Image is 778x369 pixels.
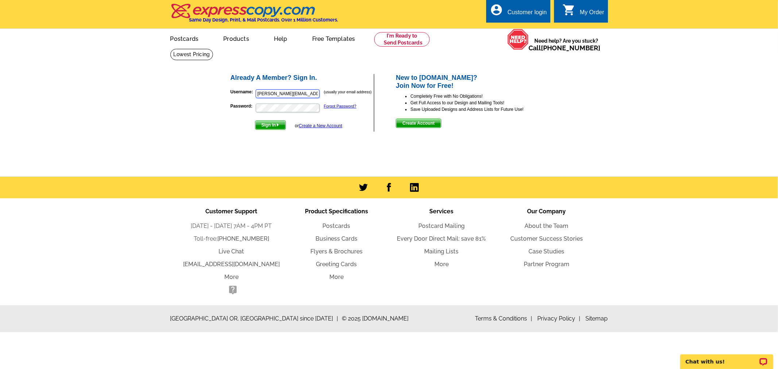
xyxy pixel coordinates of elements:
a: Forgot Password? [324,104,356,108]
a: Postcards [159,30,210,47]
a: About the Team [525,222,569,229]
span: [GEOGRAPHIC_DATA] OR, [GEOGRAPHIC_DATA] since [DATE] [170,314,338,323]
span: Sign In [255,121,286,129]
label: Username: [231,89,255,95]
a: Products [212,30,261,47]
button: Create Account [396,119,441,128]
a: Same Day Design, Print, & Mail Postcards. Over 1 Million Customers. [170,9,338,23]
a: Help [262,30,299,47]
span: Need help? Are you stuck? [529,37,604,52]
span: Customer Support [206,208,258,215]
li: Toll-free: [179,234,284,243]
a: More [434,261,449,268]
img: button-next-arrow-white.png [276,123,279,127]
a: Customer Success Stories [510,235,583,242]
small: (usually your email address) [324,90,372,94]
h2: Already A Member? Sign In. [231,74,374,82]
label: Password: [231,103,255,109]
a: Privacy Policy [538,315,581,322]
a: Postcards [323,222,351,229]
a: [PHONE_NUMBER] [541,44,601,52]
a: account_circle Customer login [490,8,547,17]
div: Customer login [507,9,547,19]
a: [EMAIL_ADDRESS][DOMAIN_NAME] [183,261,280,268]
a: More [224,273,239,280]
li: [DATE] - [DATE] 7AM - 4PM PT [179,222,284,230]
i: shopping_cart [562,3,576,16]
a: Postcard Mailing [418,222,465,229]
a: Sitemap [586,315,608,322]
h2: New to [DOMAIN_NAME]? Join Now for Free! [396,74,549,90]
li: Completely Free with No Obligations! [410,93,549,100]
a: shopping_cart My Order [562,8,604,17]
a: [PHONE_NUMBER] [217,235,269,242]
a: Case Studies [529,248,565,255]
a: Every Door Direct Mail: save 81% [397,235,486,242]
span: Call [529,44,601,52]
div: or [295,123,342,129]
a: Mailing Lists [425,248,459,255]
a: Free Templates [301,30,367,47]
a: Live Chat [219,248,244,255]
span: Product Specifications [305,208,368,215]
a: Partner Program [524,261,569,268]
a: Flyers & Brochures [310,248,363,255]
span: Services [430,208,454,215]
iframe: LiveChat chat widget [676,346,778,369]
li: Save Uploaded Designs and Address Lists for Future Use! [410,106,549,113]
button: Sign In [255,120,286,130]
a: More [329,273,344,280]
span: Our Company [527,208,566,215]
a: Business Cards [316,235,357,242]
a: Greeting Cards [316,261,357,268]
a: Terms & Conditions [475,315,533,322]
h4: Same Day Design, Print, & Mail Postcards. Over 1 Million Customers. [189,17,338,23]
img: help [507,29,529,50]
i: account_circle [490,3,503,16]
span: © 2025 [DOMAIN_NAME] [342,314,409,323]
a: Create a New Account [299,123,342,128]
li: Get Full Access to our Design and Mailing Tools! [410,100,549,106]
div: My Order [580,9,604,19]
